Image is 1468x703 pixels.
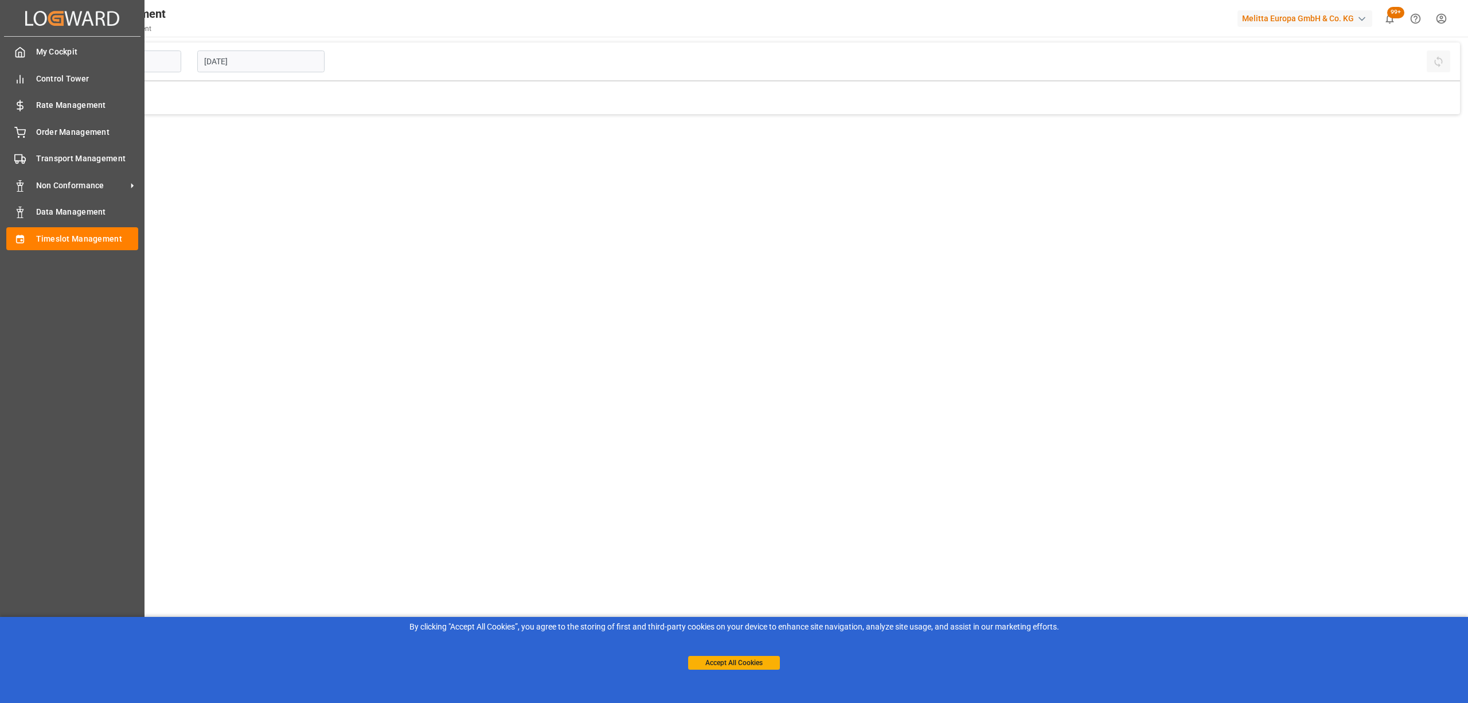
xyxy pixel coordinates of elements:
button: Help Center [1403,6,1428,32]
span: Order Management [36,126,139,138]
span: Control Tower [36,73,139,85]
div: Melitta Europa GmbH & Co. KG [1237,10,1372,27]
button: Melitta Europa GmbH & Co. KG [1237,7,1377,29]
a: Control Tower [6,67,138,90]
span: Rate Management [36,99,139,111]
span: Transport Management [36,153,139,165]
span: Non Conformance [36,180,127,192]
span: Timeslot Management [36,233,139,245]
span: My Cockpit [36,46,139,58]
a: Timeslot Management [6,227,138,250]
button: Accept All Cookies [688,656,780,670]
div: By clicking "Accept All Cookies”, you agree to the storing of first and third-party cookies on yo... [8,621,1460,633]
button: show 100 new notifications [1377,6,1403,32]
a: Order Management [6,121,138,143]
a: Data Management [6,201,138,223]
span: Data Management [36,206,139,218]
span: 99+ [1387,7,1404,18]
a: Transport Management [6,147,138,170]
input: DD-MM-YYYY [197,51,325,72]
a: My Cockpit [6,41,138,63]
a: Rate Management [6,94,138,116]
